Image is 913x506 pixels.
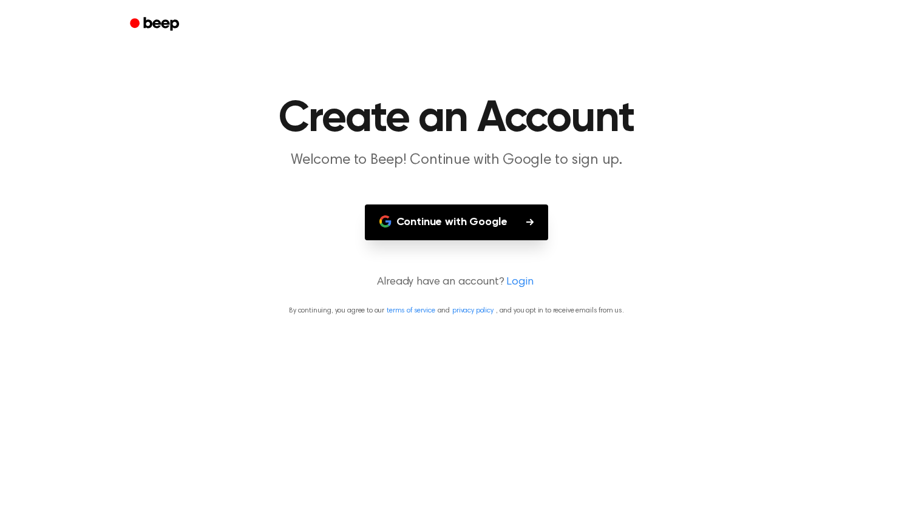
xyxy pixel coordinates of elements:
[365,204,549,240] button: Continue with Google
[452,307,494,314] a: privacy policy
[15,274,898,291] p: Already have an account?
[387,307,435,314] a: terms of service
[146,97,767,141] h1: Create an Account
[506,274,533,291] a: Login
[15,305,898,316] p: By continuing, you agree to our and , and you opt in to receive emails from us.
[121,13,190,36] a: Beep
[223,150,690,170] p: Welcome to Beep! Continue with Google to sign up.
